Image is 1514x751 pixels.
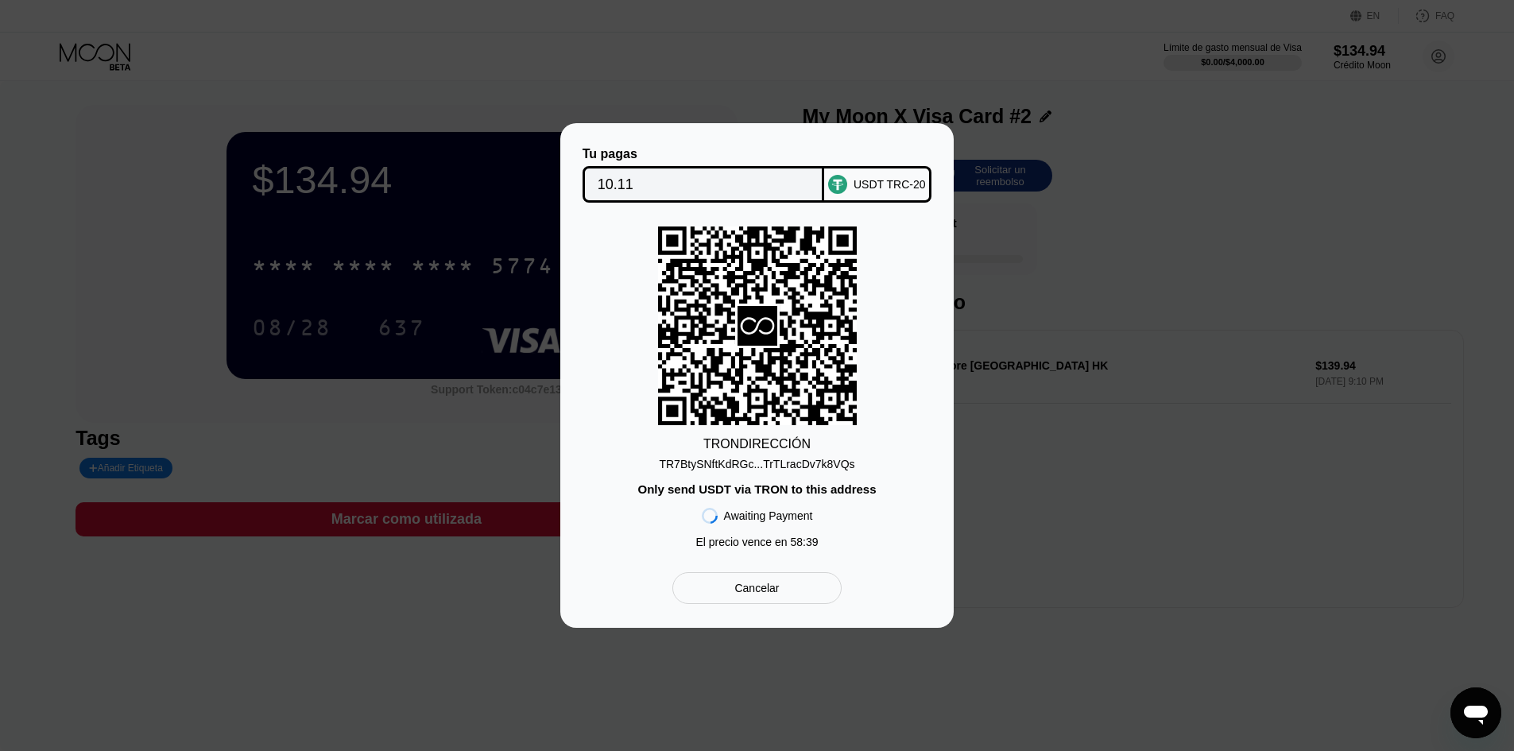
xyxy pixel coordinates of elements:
div: Tu pagasUSDT TRC-20 [584,147,930,203]
div: TR7BtySNftKdRGc...TrTLracDv7k8VQs [659,451,854,470]
div: El precio vence en [695,536,818,548]
div: Tu pagas [583,147,825,161]
iframe: Botón para iniciar la ventana de mensajería [1450,687,1501,738]
div: USDT TRC-20 [854,178,926,191]
div: TR7BtySNftKdRGc...TrTLracDv7k8VQs [659,458,854,470]
div: Cancelar [672,572,842,604]
div: Awaiting Payment [724,509,813,522]
div: Cancelar [734,581,779,595]
div: TRON DIRECCIÓN [703,437,811,451]
div: Only send USDT via TRON to this address [637,482,876,496]
span: 58 : 39 [791,536,819,548]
